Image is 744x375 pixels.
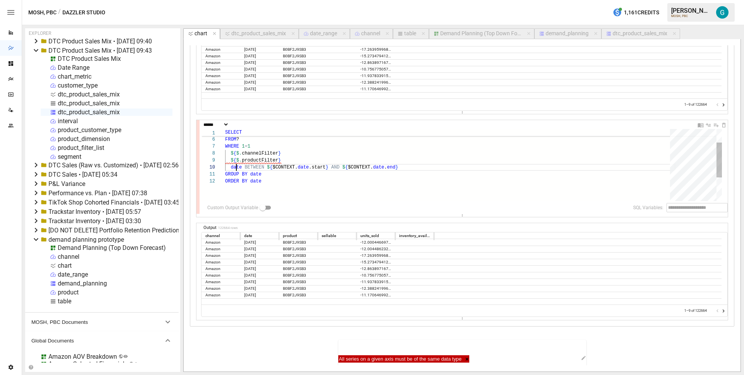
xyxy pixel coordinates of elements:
[356,285,395,292] div: -12.388241996441032
[58,289,79,296] div: product
[240,279,279,285] div: 2025-08-07
[279,239,318,246] div: B0BF2J9SB3
[48,208,141,215] div: Trackstar Inventory • [DATE] 05:57
[240,66,279,72] div: 2025-08-06
[279,265,318,272] div: B0BF2J9SB3
[201,66,240,72] div: Amazon
[684,102,707,107] p: 1–9 of 122664
[201,272,240,279] div: Amazon
[350,28,393,39] button: channel
[240,59,279,66] div: 2025-08-05
[356,265,395,272] div: -12.86389716725082
[279,285,318,292] div: B0BF2J9SB3
[236,151,242,156] span: $.
[58,117,78,125] div: interval
[345,165,348,170] span: {
[207,204,258,211] span: Custom Output Variable
[356,72,395,79] div: -11.93783391537698
[242,158,278,163] span: productFilter
[338,355,470,363] span: All series on a given axis must be of the same data type
[279,252,318,259] div: B0BF2J9SB3
[201,259,240,265] div: Amazon
[48,353,117,360] div: Amazon AOV Breakdown
[134,361,138,366] svg: Public
[395,165,398,170] span: }
[58,91,120,98] div: dtc_product_sales_mix
[201,157,215,164] div: 9
[361,30,380,37] div: channel
[29,31,51,36] div: EXPLORER
[58,82,98,89] div: customer_type
[201,59,240,66] div: Amazon
[624,8,659,17] span: 1,161 Credits
[240,246,279,252] div: 2025-08-02
[242,172,247,177] span: BY
[201,46,240,53] div: Amazon
[201,164,215,171] div: 10
[58,153,81,160] div: segment
[201,171,215,178] div: 11
[705,121,711,128] div: Insert Cell Above
[201,79,240,86] div: Amazon
[279,53,318,59] div: B0BF2J9SB3
[225,179,239,184] span: ORDER
[610,5,662,20] button: 1,161Credits
[240,259,279,265] div: 2025-08-04
[201,136,215,143] div: 6
[201,72,240,79] div: Amazon
[278,151,281,156] span: }
[325,165,328,170] span: }
[58,253,79,260] div: channel
[279,86,318,92] div: B0BF2J9SB3
[48,38,152,45] div: DTC Product Sales Mix • [DATE] 09:40
[48,171,117,178] div: DTC Sales • [DATE] 05:34
[331,165,340,170] span: AND
[201,178,215,185] div: 12
[356,239,395,246] div: -12.000446697946424
[279,292,318,298] div: B0BF2J9SB3
[225,172,239,177] span: GROUP
[279,66,318,72] div: B0BF2J9SB3
[201,150,215,157] div: 8
[225,137,236,142] span: FROM
[242,179,247,184] span: BY
[201,143,215,150] div: 7
[633,205,663,210] div: SQL Variables:
[356,86,395,92] div: -11.17064699254599
[356,252,395,259] div: -17.263959968138863
[218,226,238,230] div: 122664 rows
[58,108,120,116] div: dtc_product_sales_mix
[279,72,318,79] div: B0BF2J9SB3
[234,151,236,156] span: {
[356,272,395,279] div: -10.756775057071138
[201,252,240,259] div: Amazon
[25,313,179,331] button: MOSH, PBC Documents
[236,158,242,163] span: $.
[201,285,240,292] div: Amazon
[310,30,337,37] div: date_range
[279,259,318,265] div: B0BF2J9SB3
[183,28,220,39] button: chart
[231,165,242,170] span: date
[279,46,318,53] div: B0BF2J9SB3
[58,100,120,107] div: dtc_product_sales_mix
[58,135,110,143] div: product_dimension
[270,165,272,170] span: {
[356,46,395,53] div: -17.263959968138863
[48,189,147,197] div: Performance vs. Plan • [DATE] 07:38
[356,53,395,59] div: -15.273479412584505
[58,8,61,17] div: /
[201,239,240,246] div: Amazon
[721,121,727,128] div: Delete Cell
[240,292,279,298] div: 2025-08-09
[202,225,218,230] div: Output
[348,165,373,170] span: $CONTEXT.
[231,30,286,37] div: dtc_product_sales_mix
[58,262,72,269] div: chart
[283,233,297,238] div: product
[248,144,250,149] span: 1
[25,331,179,350] button: Global Documents
[201,130,215,137] span: 1
[225,130,242,135] span: SELECT
[31,338,163,344] span: Global Documents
